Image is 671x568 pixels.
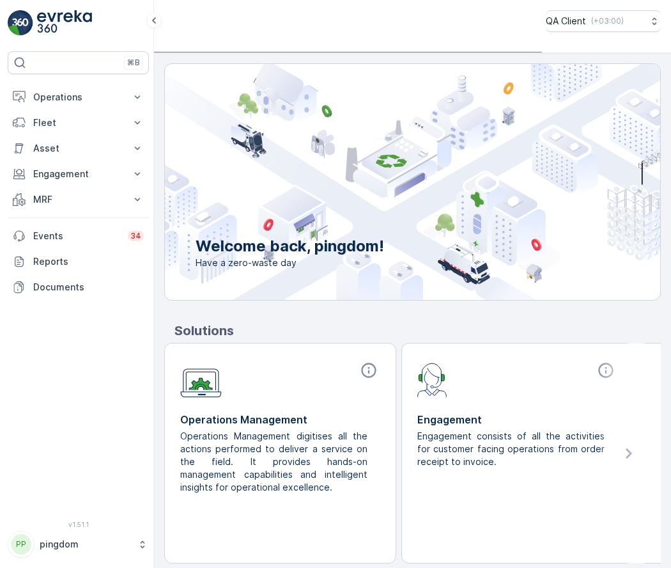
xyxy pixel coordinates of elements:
a: Reports [8,249,149,274]
p: Documents [33,281,144,294]
p: Welcome back, pingdom! [196,236,384,256]
p: QA Client [546,15,586,28]
p: Events [33,230,120,242]
p: Operations Management [180,412,380,427]
button: Engagement [8,161,149,187]
img: module-icon [417,361,447,397]
p: Solutions [174,321,661,340]
img: city illustration [107,64,660,300]
img: logo_light-DOdMpM7g.png [37,10,92,36]
p: Reports [33,255,144,268]
p: Engagement [33,168,123,180]
p: pingdom [40,538,131,551]
button: Asset [8,136,149,161]
button: MRF [8,187,149,212]
p: ( +03:00 ) [591,16,624,26]
img: logo [8,10,33,36]
p: Operations Management digitises all the actions performed to deliver a service on the field. It p... [180,430,370,494]
p: Asset [33,142,123,155]
a: Events34 [8,223,149,249]
p: 34 [130,231,141,241]
p: Engagement consists of all the activities for customer facing operations from order receipt to in... [417,430,607,468]
p: Engagement [417,412,617,427]
p: Fleet [33,116,123,129]
p: ⌘B [127,58,140,68]
span: Have a zero-waste day [196,256,384,269]
button: Operations [8,84,149,110]
span: v 1.51.1 [8,521,149,528]
img: module-icon [180,361,222,398]
a: Documents [8,274,149,300]
button: PPpingdom [8,531,149,558]
p: Operations [33,91,123,104]
div: PP [11,534,31,555]
button: QA Client(+03:00) [546,10,661,32]
p: MRF [33,193,123,206]
button: Fleet [8,110,149,136]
